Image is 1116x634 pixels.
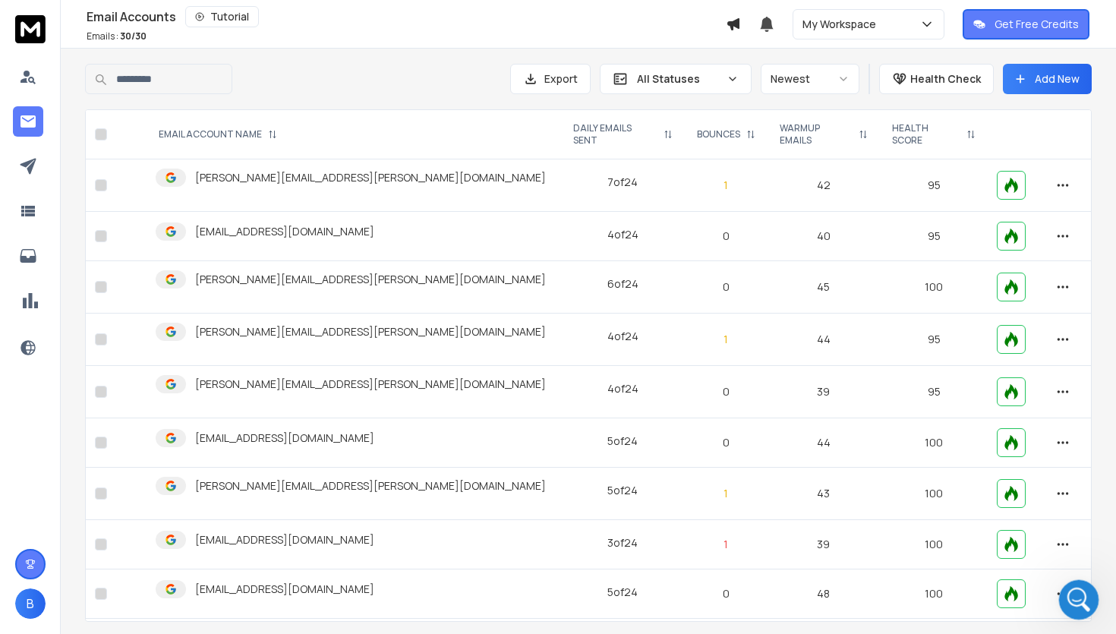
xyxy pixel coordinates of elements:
div: 4 of 24 [607,381,638,396]
p: [EMAIL_ADDRESS][DOMAIN_NAME] [195,224,374,239]
p: 1 [694,178,758,193]
div: 4 of 24 [607,329,638,344]
p: Emails : [87,30,147,43]
button: Health Check [879,64,994,94]
p: [EMAIL_ADDRESS][DOMAIN_NAME] [195,532,374,547]
p: BOUNCES [697,128,740,140]
td: 44 [768,314,881,366]
div: Yes, I can see that there are only 45 emails left to send in the second step. Unfortunately you w... [12,27,249,355]
td: 100 [880,468,988,520]
p: 1 [694,332,758,347]
div: Lakshita says… [12,27,292,367]
td: 100 [880,569,988,619]
div: 3 of 24 [607,535,638,550]
div: EMAIL ACCOUNT NAME [159,128,277,140]
div: Got it, let me know if you need anything else! [12,462,249,510]
p: 0 [694,435,758,450]
div: 5 of 24 [607,483,638,498]
p: HEALTH SCORE [892,122,960,147]
div: for now I have removed company name spintax from the email body for now [67,377,279,406]
p: [PERSON_NAME][EMAIL_ADDRESS][PERSON_NAME][DOMAIN_NAME] [195,478,546,494]
button: Start recording [96,497,109,509]
p: 1 [694,537,758,552]
button: Send a message… [260,491,285,516]
p: My Workspace [802,17,882,32]
p: Health Check [910,71,981,87]
div: 6 of 24 [607,276,638,292]
td: 100 [880,261,988,314]
button: Emoji picker [48,497,60,509]
div: so it wont hamper anything [120,417,292,450]
button: Home [238,6,266,35]
div: Email Accounts [87,6,726,27]
td: 95 [880,314,988,366]
p: [PERSON_NAME][EMAIL_ADDRESS][PERSON_NAME][DOMAIN_NAME] [195,324,546,339]
div: for now I have removed company name spintax from the email body for now [55,367,292,415]
div: 7 of 24 [607,175,638,190]
button: Upload attachment [24,497,36,509]
button: Newest [761,64,859,94]
p: [PERSON_NAME][EMAIL_ADDRESS][PERSON_NAME][DOMAIN_NAME] [195,170,546,185]
button: B [15,588,46,619]
div: Yes, I can see that there are only 45 emails left to send in the second step. Unfortunately you w... [24,36,237,169]
td: 42 [768,159,881,212]
td: 100 [880,418,988,468]
iframe: Intercom live chat [1059,580,1099,620]
span: 30 / 30 [120,30,147,43]
button: Add New [1003,64,1092,94]
img: Profile image for Lakshita [43,8,68,33]
p: Active [74,19,104,34]
td: 100 [880,520,988,569]
td: 39 [768,520,881,569]
td: 95 [880,159,988,212]
td: 43 [768,468,881,520]
div: Bharat says… [12,417,292,462]
button: Tutorial [185,6,259,27]
p: 0 [694,229,758,244]
div: 5 of 24 [607,434,638,449]
textarea: Message… [13,465,291,491]
p: 0 [694,384,758,399]
button: Get Free Credits [963,9,1089,39]
td: 45 [768,261,881,314]
p: DAILY EMAILS SENT [573,122,657,147]
td: 95 [880,366,988,418]
p: 1 [694,486,758,501]
p: [PERSON_NAME][EMAIL_ADDRESS][PERSON_NAME][DOMAIN_NAME] [195,377,546,392]
div: Close [266,6,294,33]
div: so it wont hamper anything [132,426,279,441]
div: 4 of 24 [607,227,638,242]
div: Bharat says… [12,367,292,417]
button: Export [510,64,591,94]
p: Get Free Credits [995,17,1079,32]
td: 95 [880,212,988,261]
td: 48 [768,569,881,619]
p: WARMUP EMAILS [780,122,853,147]
p: [EMAIL_ADDRESS][DOMAIN_NAME] [195,582,374,597]
div: Lakshita says… [12,462,292,522]
td: 44 [768,418,881,468]
p: 0 [694,279,758,295]
button: Gif picker [72,497,84,509]
p: [PERSON_NAME][EMAIL_ADDRESS][PERSON_NAME][DOMAIN_NAME] [195,272,546,287]
div: 5 of 24 [607,585,638,600]
p: 0 [694,586,758,601]
td: 39 [768,366,881,418]
div: What you can do now is: Pause the campaign -> Edit the lead list in your CSV file -> Upload the l... [24,177,237,222]
td: 40 [768,212,881,261]
p: All Statuses [637,71,720,87]
h1: [PERSON_NAME] [74,8,172,19]
p: [EMAIL_ADDRESS][DOMAIN_NAME] [195,431,374,446]
button: go back [10,6,39,35]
